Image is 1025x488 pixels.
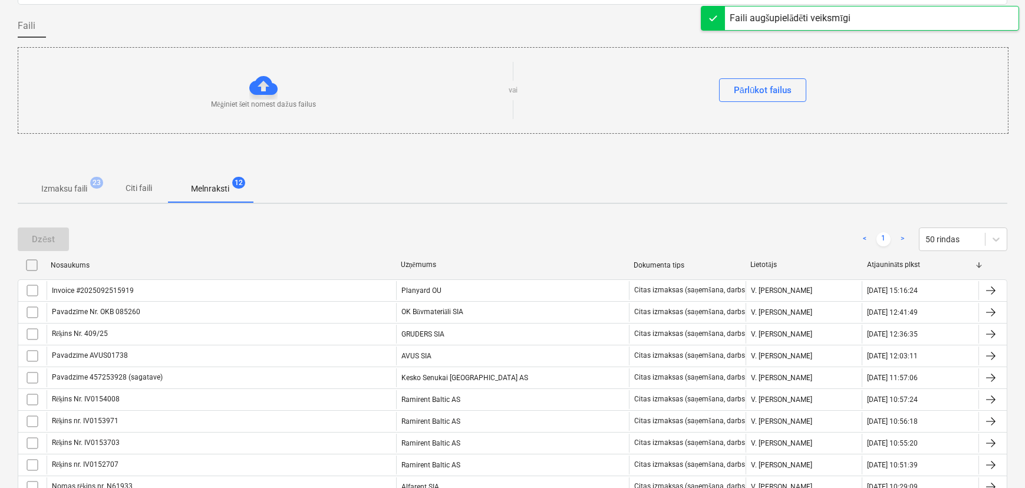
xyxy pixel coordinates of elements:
div: Atjaunināts plkst [867,261,974,269]
div: Pavadzīme 457253928 (sagatave) [52,373,163,382]
a: Page 1 is your current page [876,232,891,246]
div: Uzņēmums [401,261,625,269]
div: [DATE] 15:16:24 [867,286,918,295]
div: V. [PERSON_NAME] [746,281,862,300]
div: Nosaukums [51,261,391,269]
div: V. [PERSON_NAME] [746,347,862,365]
div: Citas izmaksas (saņemšana, darbs utt.) [634,286,760,295]
div: Lietotājs [750,261,858,269]
div: [DATE] 12:36:35 [867,330,918,338]
a: Next page [895,232,909,246]
div: Rēķins Nr. 409/25 [52,329,108,338]
div: Dokumenta tips [634,261,741,269]
div: Rēķins Nr. IV0153703 [52,438,120,447]
div: V. [PERSON_NAME] [746,456,862,474]
button: Pārlūkot failus [719,78,807,102]
div: GRUDERS SIA [396,325,629,344]
a: Previous page [858,232,872,246]
div: AVUS SIA [396,347,629,365]
div: Rēķins Nr. IV0154008 [52,395,120,404]
p: vai [509,85,518,95]
div: Rēķins nr. IV0152707 [52,460,118,469]
div: [DATE] 10:56:18 [867,417,918,426]
div: V. [PERSON_NAME] [746,412,862,431]
p: Mēģiniet šeit nomest dažus failus [211,100,315,110]
div: V. [PERSON_NAME] [746,368,862,387]
div: OK Būvmateriāli SIA [396,303,629,322]
div: Rēķins nr. IV0153971 [52,417,118,426]
div: Pavadzīme AVUS01738 [52,351,128,360]
div: Pārlūkot failus [734,83,792,98]
span: 23 [90,177,103,189]
div: Kesko Senukai [GEOGRAPHIC_DATA] AS [396,368,629,387]
div: [DATE] 10:51:39 [867,461,918,469]
div: Citas izmaksas (saņemšana, darbs utt.) [634,395,760,404]
div: Faili augšupielādēti veiksmīgi [730,11,851,25]
div: [DATE] 10:57:24 [867,395,918,404]
span: 12 [232,177,245,189]
div: Ramirent Baltic AS [396,390,629,409]
div: Ramirent Baltic AS [396,412,629,431]
div: [DATE] 12:03:11 [867,352,918,360]
div: Citas izmaksas (saņemšana, darbs utt.) [634,373,760,382]
div: [DATE] 12:41:49 [867,308,918,316]
div: Mēģiniet šeit nomest dažus failusvaiPārlūkot failus [18,47,1008,134]
div: Citas izmaksas (saņemšana, darbs utt.) [634,460,760,469]
div: Ramirent Baltic AS [396,434,629,453]
div: V. [PERSON_NAME] [746,325,862,344]
div: Citas izmaksas (saņemšana, darbs utt.) [634,417,760,426]
div: V. [PERSON_NAME] [746,390,862,409]
p: Melnraksti [191,183,229,195]
div: Pavadzīme Nr. OKB 085260 [52,308,140,316]
div: Planyard OU [396,281,629,300]
div: [DATE] 10:55:20 [867,439,918,447]
div: Ramirent Baltic AS [396,456,629,474]
div: Citas izmaksas (saņemšana, darbs utt.) [634,438,760,447]
p: Izmaksu faili [41,183,87,195]
div: [DATE] 11:57:06 [867,374,918,382]
div: Invoice #2025092515919 [52,286,134,295]
div: V. [PERSON_NAME] [746,434,862,453]
div: Citas izmaksas (saņemšana, darbs utt.) [634,329,760,338]
div: Citas izmaksas (saņemšana, darbs utt.) [634,351,760,360]
p: Citi faili [125,182,153,194]
div: V. [PERSON_NAME] [746,303,862,322]
span: Faili [18,19,35,33]
div: Citas izmaksas (saņemšana, darbs utt.) [634,308,760,316]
